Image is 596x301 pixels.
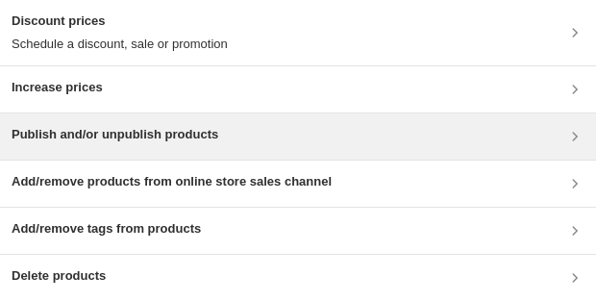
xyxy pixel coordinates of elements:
[12,12,228,31] h3: Discount prices
[12,35,228,54] p: Schedule a discount, sale or promotion
[12,78,103,97] h3: Increase prices
[12,266,106,286] h3: Delete products
[12,125,218,144] h3: Publish and/or unpublish products
[12,172,332,191] h3: Add/remove products from online store sales channel
[12,219,201,238] h3: Add/remove tags from products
